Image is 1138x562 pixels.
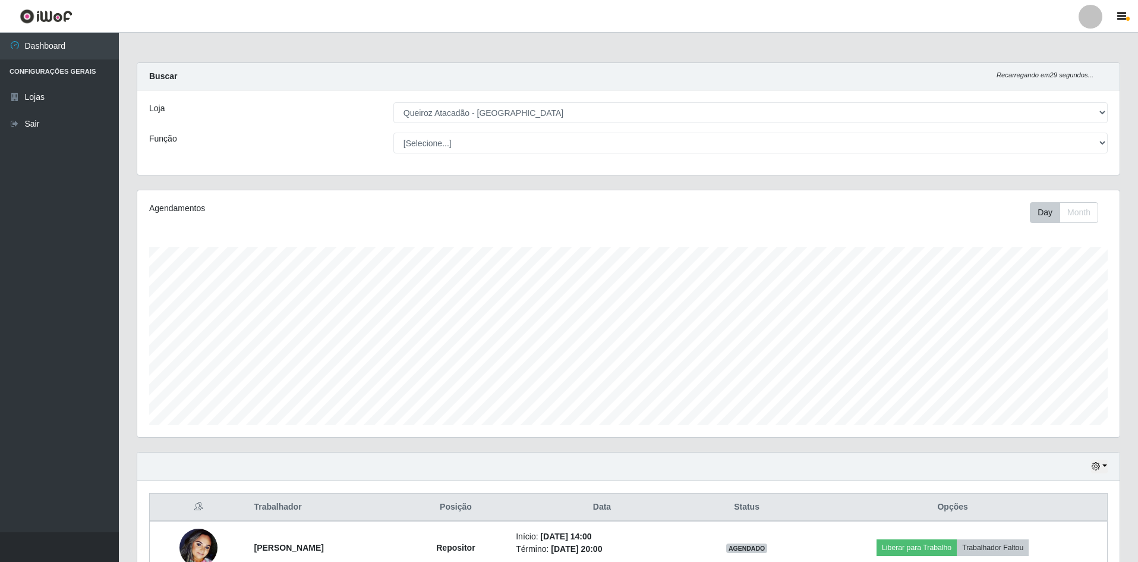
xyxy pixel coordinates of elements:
th: Data [509,494,695,522]
button: Liberar para Trabalho [877,539,957,556]
div: Agendamentos [149,202,538,215]
strong: Repositor [436,543,475,552]
th: Status [695,494,799,522]
th: Posição [403,494,509,522]
button: Day [1030,202,1060,223]
time: [DATE] 20:00 [551,544,602,554]
th: Trabalhador [247,494,402,522]
time: [DATE] 14:00 [540,532,591,541]
li: Término: [516,543,688,555]
li: Início: [516,530,688,543]
th: Opções [798,494,1107,522]
img: CoreUI Logo [20,9,72,24]
div: First group [1030,202,1098,223]
button: Month [1060,202,1098,223]
button: Trabalhador Faltou [957,539,1029,556]
i: Recarregando em 29 segundos... [997,71,1093,79]
strong: [PERSON_NAME] [254,543,323,552]
span: AGENDADO [726,544,768,553]
div: Toolbar with button groups [1030,202,1108,223]
label: Função [149,133,177,145]
strong: Buscar [149,71,177,81]
label: Loja [149,102,165,115]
